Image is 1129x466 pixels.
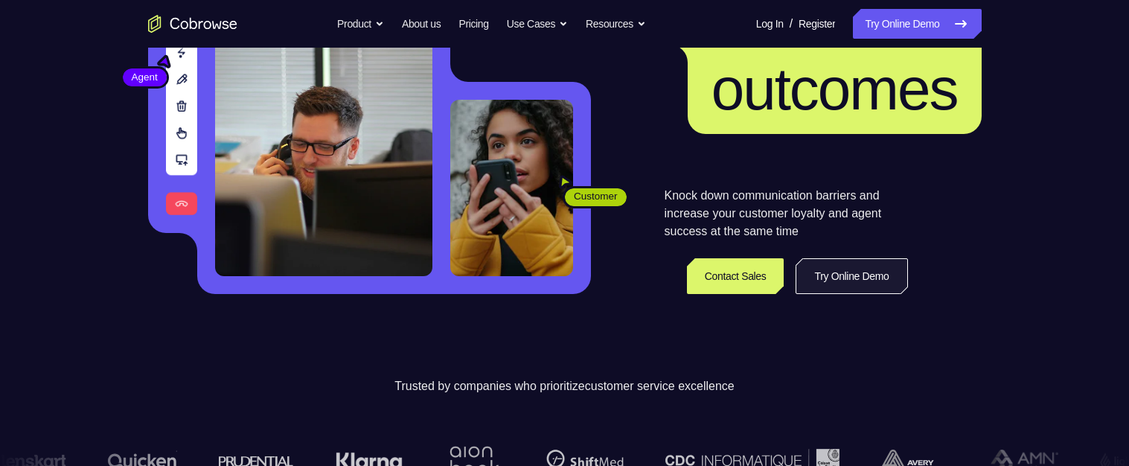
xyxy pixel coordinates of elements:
span: / [790,15,793,33]
button: Use Cases [507,9,568,39]
a: Go to the home page [148,15,237,33]
button: Product [337,9,384,39]
a: Register [799,9,835,39]
button: Resources [586,9,646,39]
a: About us [402,9,441,39]
a: Log In [756,9,784,39]
a: Try Online Demo [853,9,981,39]
img: A customer holding their phone [450,100,573,276]
span: customer service excellence [585,380,735,392]
span: outcomes [711,56,958,122]
a: Contact Sales [687,258,784,294]
a: Pricing [458,9,488,39]
a: Try Online Demo [796,258,907,294]
img: A customer support agent talking on the phone [215,10,432,276]
p: Knock down communication barriers and increase your customer loyalty and agent success at the sam... [665,187,908,240]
